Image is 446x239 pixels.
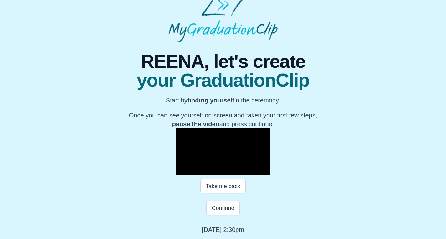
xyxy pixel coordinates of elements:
[129,71,317,90] span: your GraduationClip
[172,121,219,127] b: pause the video
[206,201,239,215] button: Continue
[200,179,246,193] button: Take me back
[129,52,317,71] span: REENA, let's create
[129,96,317,105] p: Start by in the ceremony.
[187,97,234,104] b: finding yourself
[202,225,244,234] p: [DATE] 2:30pm
[129,111,317,128] p: Once you can see yourself on screen and taken your first few steps, and press continue.
[176,128,270,175] div: Video Player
